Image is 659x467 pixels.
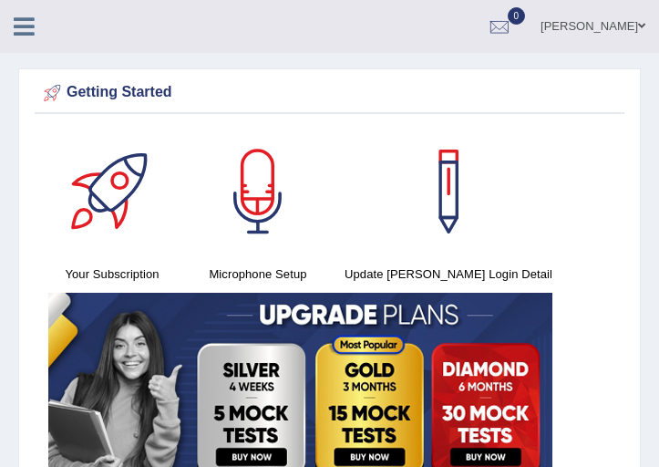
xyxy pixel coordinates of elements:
span: 0 [508,7,526,25]
h4: Your Subscription [48,265,176,284]
h4: Update [PERSON_NAME] Login Detail [340,265,557,284]
div: Getting Started [39,79,620,107]
h4: Microphone Setup [194,265,322,284]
